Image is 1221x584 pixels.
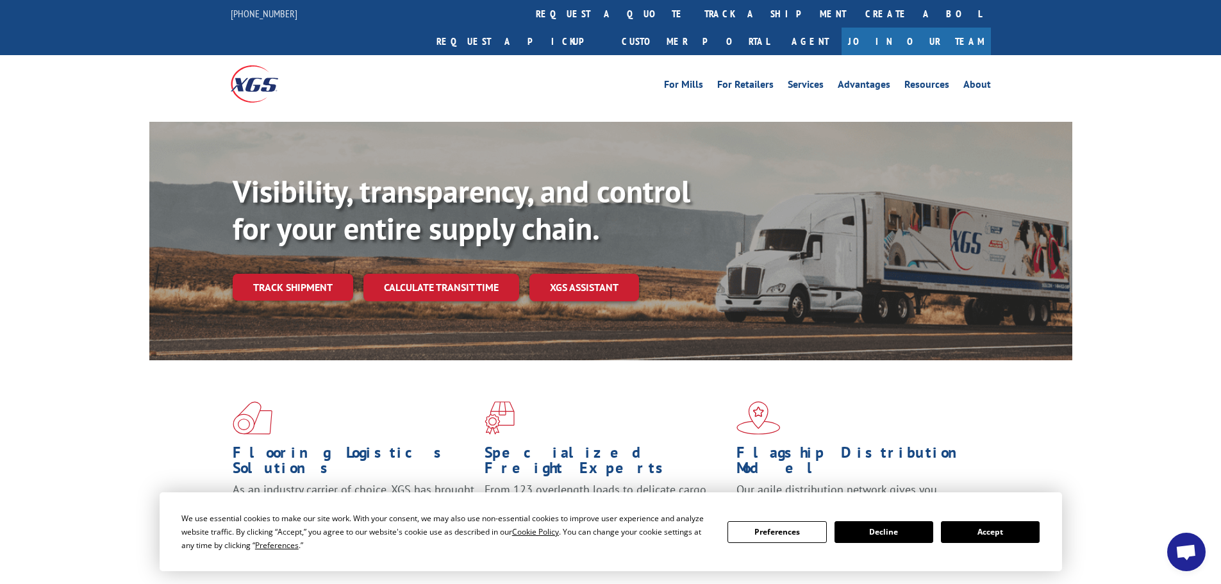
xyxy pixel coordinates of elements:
[736,482,972,512] span: Our agile distribution network gives you nationwide inventory management on demand.
[736,401,781,435] img: xgs-icon-flagship-distribution-model-red
[779,28,842,55] a: Agent
[717,79,774,94] a: For Retailers
[233,274,353,301] a: Track shipment
[512,526,559,537] span: Cookie Policy
[233,171,690,248] b: Visibility, transparency, and control for your entire supply chain.
[904,79,949,94] a: Resources
[181,512,712,552] div: We use essential cookies to make our site work. With your consent, we may also use non-essential ...
[233,401,272,435] img: xgs-icon-total-supply-chain-intelligence-red
[842,28,991,55] a: Join Our Team
[485,445,727,482] h1: Specialized Freight Experts
[1167,533,1206,571] div: Open chat
[231,7,297,20] a: [PHONE_NUMBER]
[485,401,515,435] img: xgs-icon-focused-on-flooring-red
[664,79,703,94] a: For Mills
[160,492,1062,571] div: Cookie Consent Prompt
[727,521,826,543] button: Preferences
[485,482,727,539] p: From 123 overlength loads to delicate cargo, our experienced staff knows the best way to move you...
[736,445,979,482] h1: Flagship Distribution Model
[963,79,991,94] a: About
[788,79,824,94] a: Services
[529,274,639,301] a: XGS ASSISTANT
[363,274,519,301] a: Calculate transit time
[233,482,474,528] span: As an industry carrier of choice, XGS has brought innovation and dedication to flooring logistics...
[835,521,933,543] button: Decline
[233,445,475,482] h1: Flooring Logistics Solutions
[427,28,612,55] a: Request a pickup
[255,540,299,551] span: Preferences
[838,79,890,94] a: Advantages
[612,28,779,55] a: Customer Portal
[941,521,1040,543] button: Accept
